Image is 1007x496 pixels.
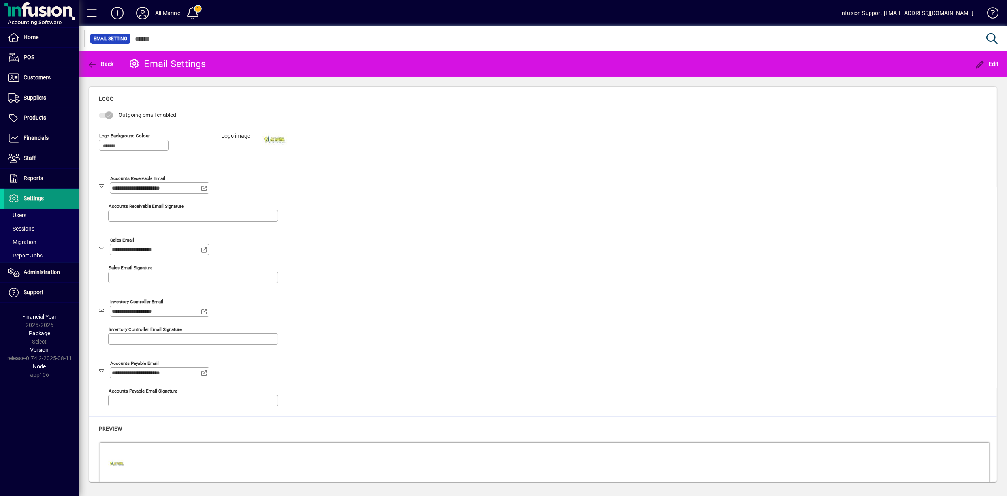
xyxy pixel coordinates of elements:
[79,57,122,71] app-page-header-button: Back
[4,169,79,188] a: Reports
[4,108,79,128] a: Products
[24,289,43,295] span: Support
[24,135,49,141] span: Financials
[94,35,127,43] span: Email Setting
[4,128,79,148] a: Financials
[24,115,46,121] span: Products
[24,269,60,275] span: Administration
[4,263,79,282] a: Administration
[8,212,26,218] span: Users
[4,283,79,302] a: Support
[215,132,256,163] label: Logo image
[24,54,34,60] span: POS
[99,133,150,138] mat-label: Logo background colour
[105,6,130,20] button: Add
[975,61,999,67] span: Edit
[973,57,1001,71] button: Edit
[99,426,122,432] span: Preview
[24,74,51,81] span: Customers
[30,347,49,353] span: Version
[24,34,38,40] span: Home
[109,203,184,209] mat-label: Accounts receivable email signature
[8,225,34,232] span: Sessions
[23,314,57,320] span: Financial Year
[8,252,43,259] span: Report Jobs
[4,222,79,235] a: Sessions
[130,6,155,20] button: Profile
[87,61,114,67] span: Back
[8,8,26,33] img: contain
[24,155,36,161] span: Staff
[110,360,159,366] mat-label: Accounts Payable Email
[110,299,163,304] mat-label: Inventory Controller Email
[840,7,973,19] div: Infusion Support [EMAIL_ADDRESS][DOMAIN_NAME]
[109,326,182,332] mat-label: Inventory Controller Email Signature
[24,175,43,181] span: Reports
[4,88,79,108] a: Suppliers
[99,96,114,102] span: Logo
[4,48,79,68] a: POS
[981,2,997,27] a: Knowledge Base
[155,7,180,19] div: All Marine
[110,175,165,181] mat-label: Accounts receivable email
[128,58,206,70] div: Email Settings
[8,55,881,62] p: Example email content.
[4,148,79,168] a: Staff
[33,363,46,370] span: Node
[4,68,79,88] a: Customers
[24,195,44,201] span: Settings
[4,209,79,222] a: Users
[109,265,152,270] mat-label: Sales email signature
[4,249,79,262] a: Report Jobs
[29,330,50,336] span: Package
[109,388,177,393] mat-label: Accounts Payable Email Signature
[119,112,176,118] span: Outgoing email enabled
[4,235,79,249] a: Migration
[24,94,46,101] span: Suppliers
[8,239,36,245] span: Migration
[110,237,134,242] mat-label: Sales email
[85,57,116,71] button: Back
[4,28,79,47] a: Home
